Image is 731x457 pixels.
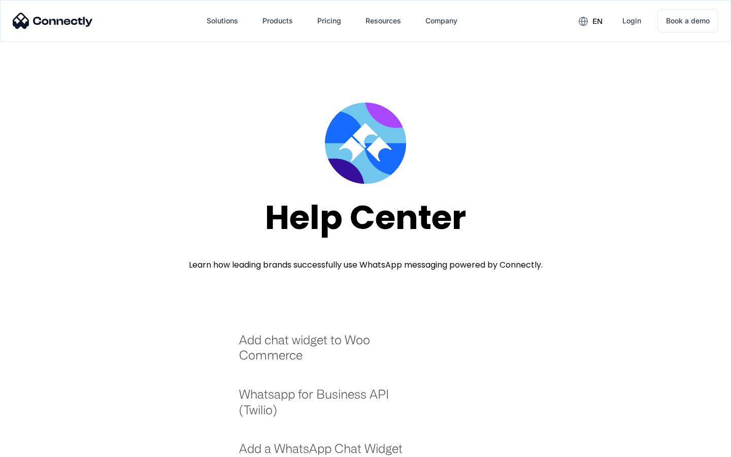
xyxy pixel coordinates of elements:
[10,439,61,453] aside: Language selected: English
[365,14,401,28] div: Resources
[571,13,610,28] div: en
[622,14,641,28] div: Login
[189,259,543,271] div: Learn how leading brands successfully use WhatsApp messaging powered by Connectly.
[239,386,416,428] a: Whatsapp for Business API (Twilio)
[317,14,341,28] div: Pricing
[198,9,246,33] div: Solutions
[254,9,301,33] div: Products
[13,13,93,29] img: Connectly Logo
[207,14,238,28] div: Solutions
[425,14,457,28] div: Company
[309,9,349,33] a: Pricing
[262,14,293,28] div: Products
[417,9,466,33] div: Company
[239,332,416,373] a: Add chat widget to Woo Commerce
[357,9,409,33] div: Resources
[657,9,718,32] a: Book a demo
[592,14,603,28] div: en
[614,9,649,33] a: Login
[265,199,466,236] div: Help Center
[20,439,61,453] ul: Language list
